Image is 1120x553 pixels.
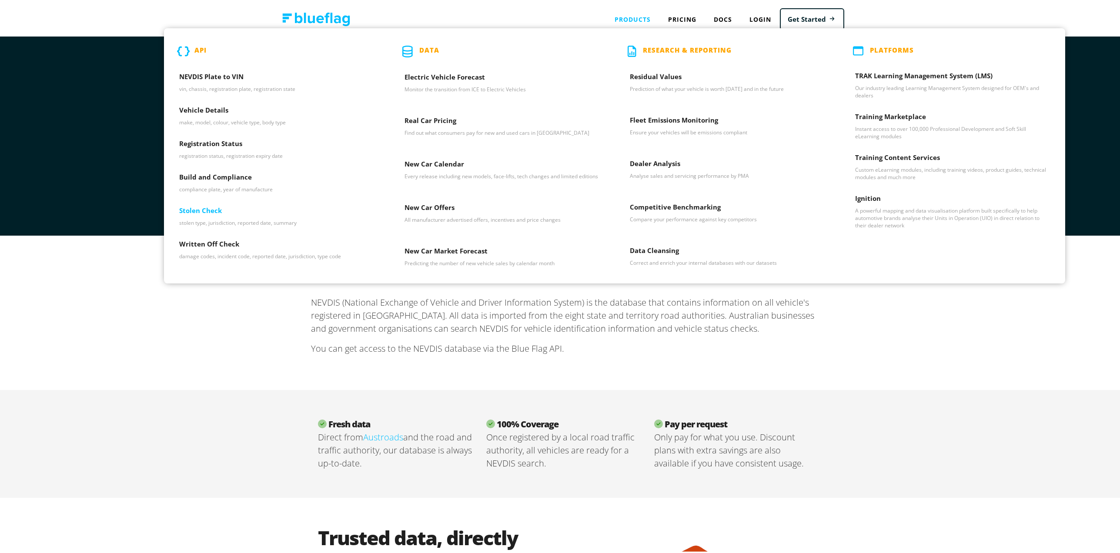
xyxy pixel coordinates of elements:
[179,150,374,158] p: registration status, registration expiry date
[179,70,374,83] h3: NEVDIS Plate to VIN
[311,294,816,333] p: NEVDIS (National Exchange of Vehicle and Driver Information System) is the database that contains...
[164,198,389,231] a: Stolen Check - stolen type, jurisdiction, reported date, summary
[164,97,389,131] a: Vehicle Details - make, model, colour, vehicle type, body type
[389,238,615,282] a: New Car Market Forecast - Predicting the number of new vehicle sales by calendar month
[405,71,599,84] h3: Electric Vehicle Forecast
[311,262,816,286] h2: What is NEVDIS?
[654,429,809,468] p: Only pay for what you use. Discount plans with extra savings are also available if you have consi...
[486,429,641,468] p: Once registered by a local road traffic authority, all vehicles are ready for a NEVDIS search.
[179,171,374,184] h3: Build and Compliance
[311,333,816,360] p: You can get access to the NEVDIS database via the Blue Flag API.
[855,192,1050,205] h3: Ignition
[179,204,374,217] h3: Stolen Check
[389,151,615,195] a: New Car Calendar - Every release including new models, face-lifts, tech changes and limited editions
[405,258,599,265] p: Predicting the number of new vehicle sales by calendar month
[179,137,374,150] h3: Registration Status
[405,245,599,258] h3: New Car Market Forecast
[405,201,599,214] h3: New Car Offers
[405,114,599,127] h3: Real Car Pricing
[179,251,374,258] p: damage codes, incident code, reported date, jurisdiction, type code
[405,171,599,178] p: Every release including new models, face-lifts, tech changes and limited editions
[318,429,472,468] p: Direct from and the road and traffic authority, our database is always up-to-date.
[840,186,1065,234] a: Ignition - A powerful mapping and data visualisation platform built specifically to help automoti...
[630,257,825,265] p: Correct and enrich your internal databases with our datasets
[870,44,914,54] p: PLATFORMS
[630,127,825,134] p: Ensure your vehicles will be emissions compliant
[389,195,615,238] a: New Car Offers - All manufacturer advertised offers, incentives and price changes
[630,214,825,221] p: Compare your performance against key competitors
[179,238,374,251] h3: Written Off Check
[419,44,439,56] p: Data
[164,231,389,265] a: Written Off Check - damage codes, incident code, reported date, jurisdiction, type code
[615,151,840,194] a: Dealer Analysis - Analyse sales and servicing performance by PMA
[630,201,825,214] h3: Competitive Benchmarking
[855,123,1050,138] p: Instant access to over 100,000 Professional Development and Soft Skill eLearning modules
[405,158,599,171] h3: New Car Calendar
[486,416,641,429] h3: 100% Coverage
[179,104,374,117] h3: Vehicle Details
[318,416,472,429] h3: Fresh data
[630,157,825,170] h3: Dealer Analysis
[741,9,780,27] a: Login to Blue Flag application
[405,84,599,91] p: Monitor the transition from ICE to Electric Vehicles
[179,117,374,124] p: make, model, colour, vehicle type, body type
[194,44,207,56] p: API
[855,205,1050,227] p: A powerful mapping and data visualisation platform built specifically to help automotive brands a...
[780,7,844,29] a: Get Started
[840,104,1065,145] a: Training Marketplace - Instant access to over 100,000 Professional Development and Soft Skill eLe...
[405,127,599,135] p: Find out what consumers pay for new and used cars in [GEOGRAPHIC_DATA]
[630,114,825,127] h3: Fleet Emissions Monitoring
[363,430,403,441] a: Austroads
[615,107,840,151] a: Fleet Emissions Monitoring - Ensure your vehicles will be emissions compliant
[855,70,1050,83] h3: TRAK Learning Management System (LMS)
[179,83,374,91] p: vin, chassis, registration plate, registration state
[630,70,825,83] h3: Residual Values
[840,145,1065,186] a: Training Content Services - Custom eLearning modules, including training videos, product guides, ...
[855,151,1050,164] h3: Training Content Services
[389,108,615,151] a: Real Car Pricing - Find out what consumers pay for new and used cars in Australia
[164,131,389,164] a: Registration Status - registration status, registration expiry date
[389,64,615,108] a: Electric Vehicle Forecast - Monitor the transition from ICE to Electric Vehicles
[643,44,732,56] p: Research & Reporting
[405,214,599,222] p: All manufacturer advertised offers, incentives and price changes
[630,170,825,178] p: Analyse sales and servicing performance by PMA
[855,110,1050,123] h3: Training Marketplace
[630,83,825,91] p: Prediction of what your vehicle is worth [DATE] and in the future
[606,9,659,27] div: Products
[659,9,705,27] a: Pricing
[164,164,389,198] a: Build and Compliance - compliance plate, year of manufacture
[164,64,389,97] a: NEVDIS Plate to VIN - vin, chassis, registration plate, registration state
[615,64,840,107] a: Residual Values - Prediction of what your vehicle is worth today and in the future
[654,416,809,429] h3: Pay per request
[855,83,1050,97] p: Our industry leading Learning Management System designed for OEM's and dealers
[179,184,374,191] p: compliance plate, year of manufacture
[615,194,840,238] a: Competitive Benchmarking - Compare your performance against key competitors
[840,63,1065,104] a: TRAK Learning Management System (LMS) - Our industry leading Learning Management System designed ...
[282,11,350,24] img: Blue Flag logo
[705,9,741,27] a: Docs
[179,217,374,225] p: stolen type, jurisdiction, reported date, summary
[855,164,1050,179] p: Custom eLearning modules, including training videos, product guides, technical modules and much more
[615,238,840,281] a: Data Cleansing - Correct and enrich your internal databases with our datasets
[630,244,825,257] h3: Data Cleansing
